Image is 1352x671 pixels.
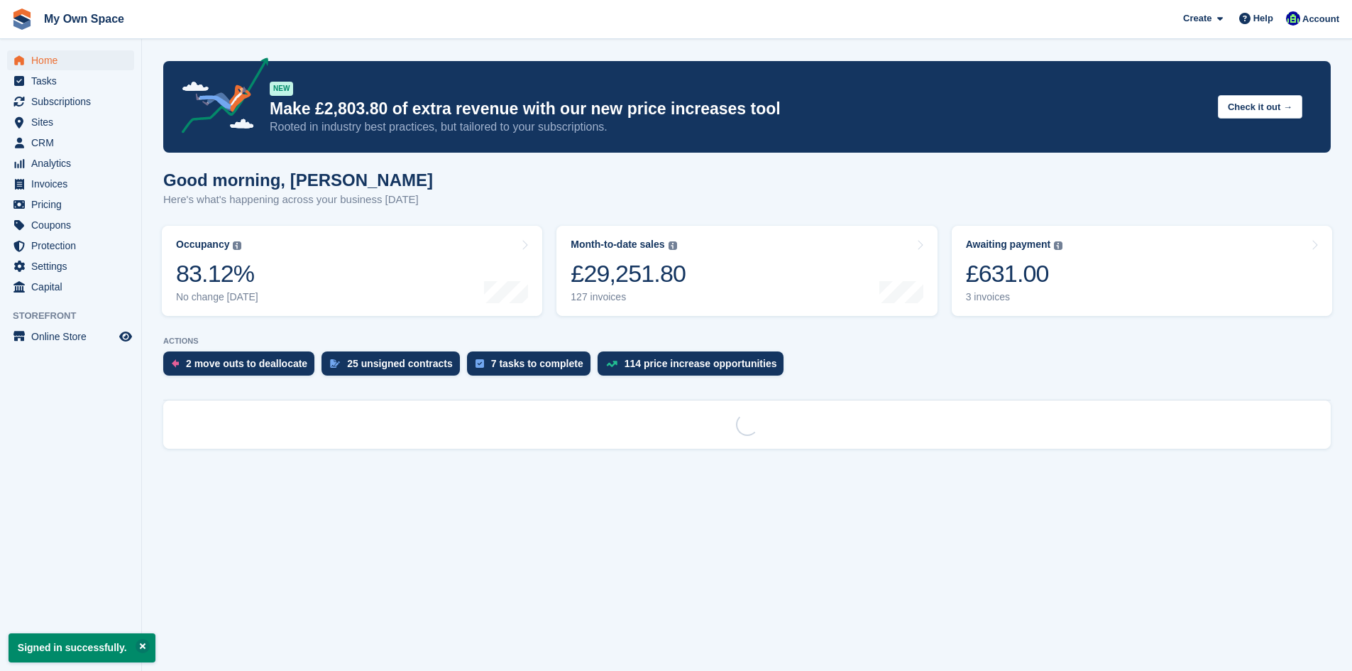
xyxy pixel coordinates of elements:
img: icon-info-grey-7440780725fd019a000dd9b08b2336e03edf1995a4989e88bcd33f0948082b44.svg [669,241,677,250]
span: Tasks [31,71,116,91]
a: menu [7,215,134,235]
a: menu [7,50,134,70]
span: Settings [31,256,116,276]
p: Signed in successfully. [9,633,155,662]
span: Pricing [31,195,116,214]
a: menu [7,236,134,256]
a: menu [7,71,134,91]
img: icon-info-grey-7440780725fd019a000dd9b08b2336e03edf1995a4989e88bcd33f0948082b44.svg [1054,241,1062,250]
a: menu [7,92,134,111]
img: contract_signature_icon-13c848040528278c33f63329250d36e43548de30e8caae1d1a13099fd9432cc5.svg [330,359,340,368]
p: Here's what's happening across your business [DATE] [163,192,433,208]
img: price_increase_opportunities-93ffe204e8149a01c8c9dc8f82e8f89637d9d84a8eef4429ea346261dce0b2c0.svg [606,361,617,367]
a: menu [7,195,134,214]
a: menu [7,256,134,276]
div: 2 move outs to deallocate [186,358,307,369]
span: Subscriptions [31,92,116,111]
div: 7 tasks to complete [491,358,583,369]
a: My Own Space [38,7,130,31]
h1: Good morning, [PERSON_NAME] [163,170,433,190]
span: Online Store [31,327,116,347]
a: 7 tasks to complete [467,351,598,383]
span: Home [31,50,116,70]
div: £29,251.80 [571,259,686,288]
a: menu [7,133,134,153]
span: CRM [31,133,116,153]
span: Account [1302,12,1339,26]
span: Help [1253,11,1273,26]
a: Occupancy 83.12% No change [DATE] [162,226,542,316]
div: 3 invoices [966,291,1063,303]
span: Protection [31,236,116,256]
div: 83.12% [176,259,258,288]
a: Preview store [117,328,134,345]
a: menu [7,112,134,132]
button: Check it out → [1218,95,1302,119]
div: 127 invoices [571,291,686,303]
div: NEW [270,82,293,96]
img: icon-info-grey-7440780725fd019a000dd9b08b2336e03edf1995a4989e88bcd33f0948082b44.svg [233,241,241,250]
a: menu [7,327,134,347]
div: 25 unsigned contracts [347,358,453,369]
span: Sites [31,112,116,132]
a: Month-to-date sales £29,251.80 127 invoices [556,226,937,316]
a: menu [7,153,134,173]
a: 2 move outs to deallocate [163,351,321,383]
a: Awaiting payment £631.00 3 invoices [952,226,1332,316]
a: 25 unsigned contracts [321,351,467,383]
div: Awaiting payment [966,239,1051,251]
div: No change [DATE] [176,291,258,303]
div: Month-to-date sales [571,239,664,251]
img: task-75834270c22a3079a89374b754ae025e5fb1db73e45f91037f5363f120a921f8.svg [476,359,484,368]
p: Make £2,803.80 of extra revenue with our new price increases tool [270,99,1207,119]
span: Analytics [31,153,116,173]
div: £631.00 [966,259,1063,288]
div: Occupancy [176,239,229,251]
a: menu [7,277,134,297]
span: Capital [31,277,116,297]
span: Invoices [31,174,116,194]
div: 114 price increase opportunities [625,358,777,369]
span: Storefront [13,309,141,323]
span: Create [1183,11,1211,26]
a: 114 price increase opportunities [598,351,791,383]
span: Coupons [31,215,116,235]
a: menu [7,174,134,194]
img: Rob Hull [1286,11,1300,26]
img: price-adjustments-announcement-icon-8257ccfd72463d97f412b2fc003d46551f7dbcb40ab6d574587a9cd5c0d94... [170,58,269,138]
img: move_outs_to_deallocate_icon-f764333ba52eb49d3ac5e1228854f67142a1ed5810a6f6cc68b1a99e826820c5.svg [172,359,179,368]
p: ACTIONS [163,337,1331,346]
p: Rooted in industry best practices, but tailored to your subscriptions. [270,119,1207,135]
img: stora-icon-8386f47178a22dfd0bd8f6a31ec36ba5ce8667c1dd55bd0f319d3a0aa187defe.svg [11,9,33,30]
